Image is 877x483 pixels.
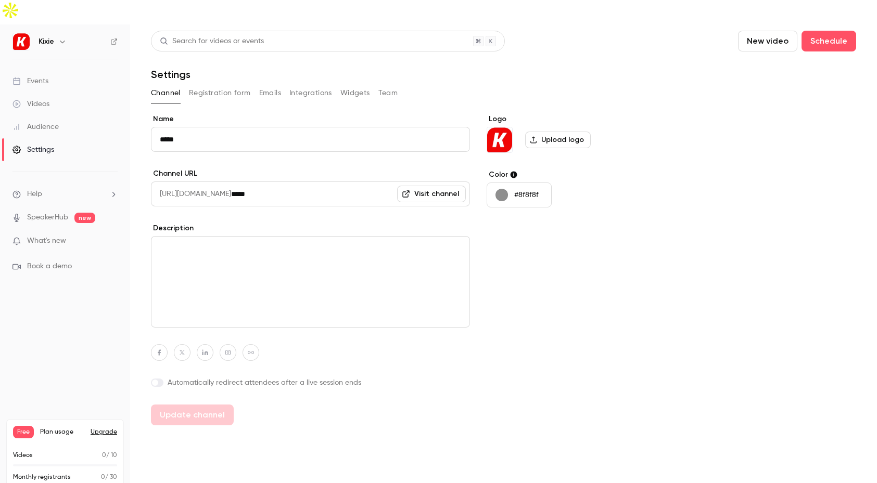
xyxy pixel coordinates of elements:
[151,114,470,124] label: Name
[151,181,231,206] span: [URL][DOMAIN_NAME]
[151,85,181,101] button: Channel
[12,122,59,132] div: Audience
[13,426,34,438] span: Free
[102,451,117,460] p: / 10
[487,114,646,153] section: Logo
[101,473,117,482] p: / 30
[487,127,512,152] img: Kixie
[397,186,466,202] a: Visit channel
[27,261,72,272] span: Book a demo
[514,190,539,200] p: #8f8f8f
[12,145,54,155] div: Settings
[189,85,251,101] button: Registration form
[39,36,54,47] h6: Kixie
[340,85,370,101] button: Widgets
[13,33,30,50] img: Kixie
[101,474,105,480] span: 0
[27,236,66,246] span: What's new
[12,99,49,109] div: Videos
[105,237,118,246] iframe: Noticeable Trigger
[13,473,71,482] p: Monthly registrants
[102,452,106,459] span: 0
[487,182,552,207] button: #8f8f8f
[12,189,118,200] li: help-dropdown-opener
[151,377,470,388] label: Automatically redirect attendees after a live session ends
[289,85,332,101] button: Integrations
[259,85,281,101] button: Emails
[378,85,398,101] button: Team
[802,31,856,51] button: Schedule
[525,132,591,148] label: Upload logo
[40,428,84,436] span: Plan usage
[27,212,68,223] a: SpeakerHub
[160,36,264,47] div: Search for videos or events
[151,68,190,81] h1: Settings
[74,213,95,223] span: new
[151,168,470,179] label: Channel URL
[738,31,797,51] button: New video
[12,76,48,86] div: Events
[27,189,42,200] span: Help
[487,114,646,124] label: Logo
[487,169,646,180] label: Color
[13,451,33,460] p: Videos
[91,428,117,436] button: Upgrade
[151,223,470,233] label: Description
